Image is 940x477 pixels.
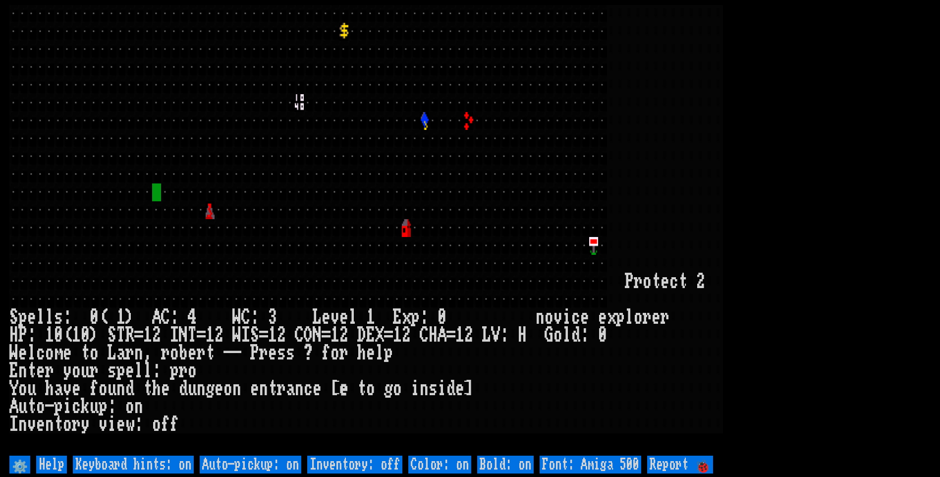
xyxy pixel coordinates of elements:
div: p [411,308,420,326]
div: r [259,344,268,362]
div: s [286,344,295,362]
div: N [179,326,188,344]
div: t [143,380,152,398]
div: t [206,344,215,362]
div: H [429,326,438,344]
div: e [63,344,72,362]
div: X [375,326,384,344]
input: Font: Amiga 500 [540,456,641,474]
div: = [259,326,268,344]
div: E [366,326,375,344]
div: N [313,326,322,344]
div: : [170,308,179,326]
div: i [562,308,571,326]
input: Help [36,456,67,474]
div: n [232,380,241,398]
div: 1 [116,308,125,326]
div: l [625,308,634,326]
div: f [90,380,99,398]
div: : [250,308,259,326]
div: 2 [215,326,223,344]
div: f [170,416,179,433]
div: = [322,326,331,344]
div: t [652,273,661,291]
div: i [108,416,116,433]
div: v [27,416,36,433]
div: o [72,362,81,380]
div: 0 [54,326,63,344]
div: a [54,380,63,398]
div: o [366,380,375,398]
div: a [116,344,125,362]
div: o [125,398,134,416]
div: e [580,308,589,326]
div: v [63,380,72,398]
div: p [616,308,625,326]
div: = [134,326,143,344]
div: c [571,308,580,326]
div: 1 [206,326,215,344]
div: C [420,326,429,344]
div: h [152,380,161,398]
div: e [72,380,81,398]
div: u [18,398,27,416]
div: - [45,398,54,416]
div: o [170,344,179,362]
div: Y [9,380,18,398]
div: s [108,362,116,380]
div: n [536,308,545,326]
div: t [268,380,277,398]
div: o [545,308,553,326]
div: S [9,308,18,326]
div: n [259,380,268,398]
div: e [598,308,607,326]
div: 1 [45,326,54,344]
div: v [99,416,108,433]
div: - [232,344,241,362]
input: Inventory: off [307,456,402,474]
div: W [232,308,241,326]
div: e [18,344,27,362]
div: o [18,380,27,398]
div: 2 [152,326,161,344]
div: 4 [188,308,197,326]
div: p [170,362,179,380]
div: t [27,362,36,380]
div: E [393,308,402,326]
div: u [27,380,36,398]
div: o [634,308,643,326]
div: ] [464,380,473,398]
div: y [81,416,90,433]
div: r [661,308,669,326]
div: n [116,380,125,398]
div: e [188,344,197,362]
div: s [277,344,286,362]
div: W [9,344,18,362]
div: r [643,308,652,326]
div: t [678,273,687,291]
div: p [99,398,108,416]
input: ⚙️ [9,456,30,474]
div: t [357,380,366,398]
div: o [45,344,54,362]
div: o [393,380,402,398]
div: 0 [81,326,90,344]
div: o [63,416,72,433]
div: L [108,344,116,362]
div: l [45,308,54,326]
div: o [188,362,197,380]
div: ) [90,326,99,344]
div: r [197,344,206,362]
div: r [45,362,54,380]
div: f [161,416,170,433]
div: d [446,380,455,398]
div: k [81,398,90,416]
div: u [188,380,197,398]
div: 0 [598,326,607,344]
div: I [9,416,18,433]
div: ) [125,308,134,326]
div: n [18,362,27,380]
div: I [241,326,250,344]
div: i [411,380,420,398]
div: 1 [143,326,152,344]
